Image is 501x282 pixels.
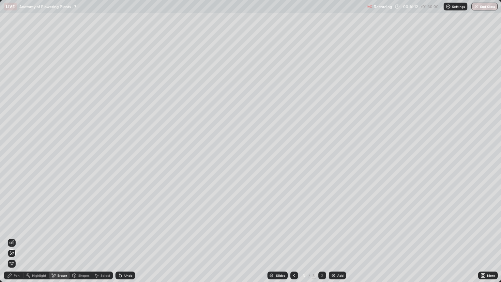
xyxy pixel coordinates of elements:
div: / [309,274,311,277]
div: 3 [312,273,316,278]
div: Eraser [57,274,67,277]
div: Shapes [78,274,89,277]
img: recording.375f2c34.svg [367,4,372,9]
p: LIVE [6,4,15,9]
p: Anatomy of Flowering Plants - 7 [19,4,76,9]
div: 3 [301,274,307,277]
div: Highlight [32,274,46,277]
div: Slides [276,274,285,277]
div: Select [100,274,110,277]
div: More [487,274,495,277]
p: Settings [452,5,465,8]
img: end-class-cross [474,4,479,9]
p: Recording [374,4,392,9]
button: End Class [471,3,498,10]
img: class-settings-icons [446,4,451,9]
img: add-slide-button [331,273,336,278]
span: Erase all [8,262,15,266]
div: Undo [124,274,132,277]
div: Add [337,274,343,277]
div: Pen [14,274,20,277]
